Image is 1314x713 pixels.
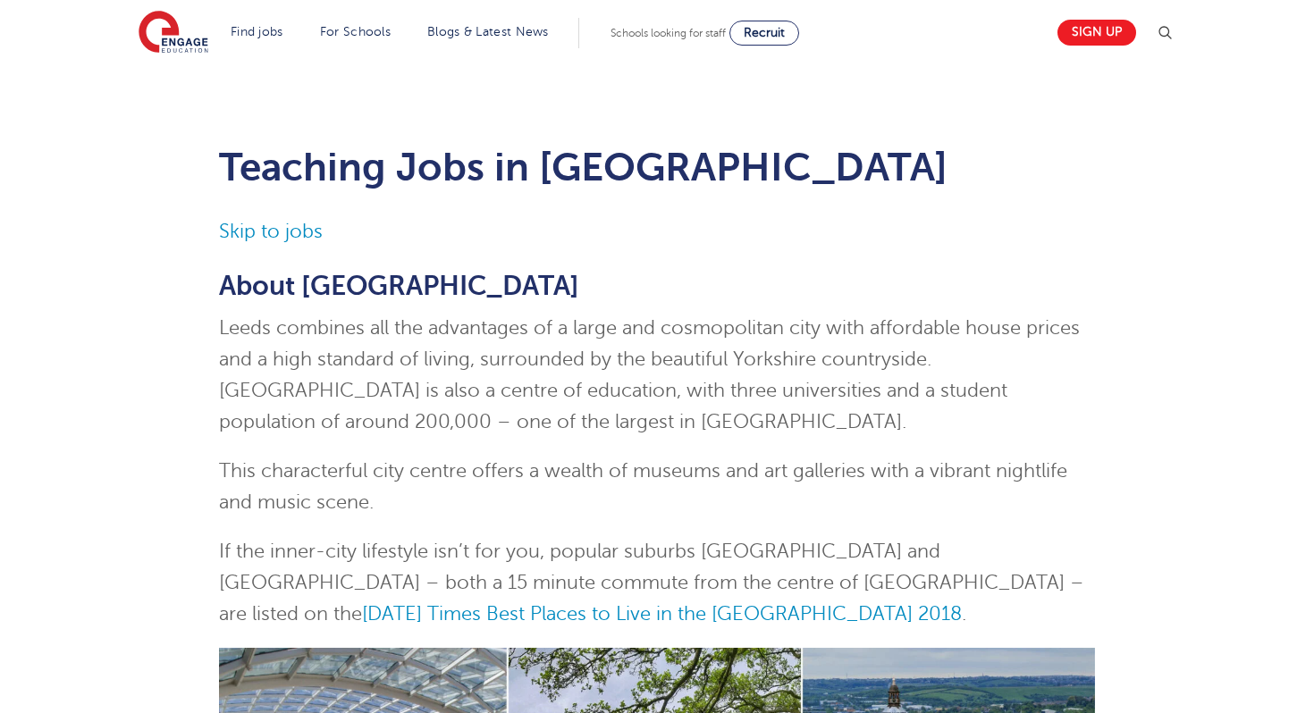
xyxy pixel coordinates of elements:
a: Find jobs [231,25,283,38]
span: Schools looking for staff [611,27,726,39]
span: About [GEOGRAPHIC_DATA] [219,271,579,301]
h1: Teaching Jobs in [GEOGRAPHIC_DATA] [219,145,1096,189]
a: Blogs & Latest News [427,25,549,38]
span: This characterful city centre offers a wealth of museums and art galleries with a vibrant nightli... [219,460,1067,513]
span: If the inner-city lifestyle isn’t for you, popular suburbs [GEOGRAPHIC_DATA] and [GEOGRAPHIC_DATA... [219,541,1084,625]
span: Leeds combines all the advantages of a large and cosmopolitan city with affordable house prices a... [219,317,1080,432]
a: For Schools [320,25,391,38]
a: Recruit [729,21,799,46]
a: [DATE] Times Best Places to Live in the [GEOGRAPHIC_DATA] 2018 [362,603,962,625]
a: Sign up [1057,20,1136,46]
span: Recruit [744,26,785,39]
a: Skip to jobs [219,221,323,242]
img: Engage Education [139,11,208,55]
span: . [962,603,966,625]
